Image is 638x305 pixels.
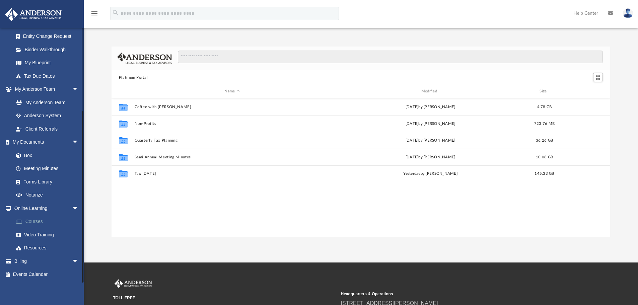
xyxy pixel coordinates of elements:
span: 723.76 MB [534,122,555,125]
a: Entity Change Request [9,30,89,43]
a: My Documentsarrow_drop_down [5,136,85,149]
i: search [112,9,119,16]
div: Size [531,88,558,94]
div: [DATE] by [PERSON_NAME] [333,137,528,143]
small: Headquarters & Operations [341,291,564,297]
button: Quarterly Tax Planning [134,138,330,143]
a: Client Referrals [9,122,85,136]
span: 36.26 GB [536,138,553,142]
a: Resources [9,241,89,255]
div: by [PERSON_NAME] [333,171,528,177]
span: arrow_drop_down [72,254,85,268]
a: Billingarrow_drop_down [5,254,89,268]
button: Semi Annual Meeting Minutes [134,155,330,159]
button: Tax [DATE] [134,171,330,176]
input: Search files and folders [178,51,603,63]
a: Courses [9,215,89,228]
a: Forms Library [9,175,82,188]
span: arrow_drop_down [72,83,85,96]
a: My Anderson Teamarrow_drop_down [5,83,85,96]
a: menu [90,13,98,17]
a: Box [9,149,82,162]
button: Switch to Grid View [593,73,603,82]
a: Notarize [9,188,85,202]
div: [DATE] by [PERSON_NAME] [333,104,528,110]
div: [DATE] by [PERSON_NAME] [333,154,528,160]
div: id [561,88,608,94]
div: Modified [333,88,528,94]
span: yesterday [403,172,420,175]
span: 10.08 GB [536,155,553,159]
small: TOLL FREE [113,295,336,301]
a: Online Learningarrow_drop_down [5,202,89,215]
i: menu [90,9,98,17]
a: My Blueprint [9,56,85,70]
div: grid [112,98,611,237]
a: Tax Due Dates [9,69,89,83]
img: User Pic [623,8,633,18]
div: [DATE] by [PERSON_NAME] [333,121,528,127]
button: Coffee with [PERSON_NAME] [134,105,330,109]
a: Video Training [9,228,85,241]
div: id [115,88,131,94]
a: Meeting Minutes [9,162,85,175]
button: Non-Profits [134,122,330,126]
span: 4.78 GB [537,105,552,108]
img: Anderson Advisors Platinum Portal [3,8,64,21]
img: Anderson Advisors Platinum Portal [113,279,153,288]
a: Binder Walkthrough [9,43,89,56]
a: My Anderson Team [9,96,82,109]
div: Name [134,88,330,94]
a: Events Calendar [5,268,89,281]
button: Platinum Portal [119,75,148,81]
span: arrow_drop_down [72,202,85,215]
a: Anderson System [9,109,85,123]
span: arrow_drop_down [72,136,85,149]
span: 145.33 GB [535,172,554,175]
